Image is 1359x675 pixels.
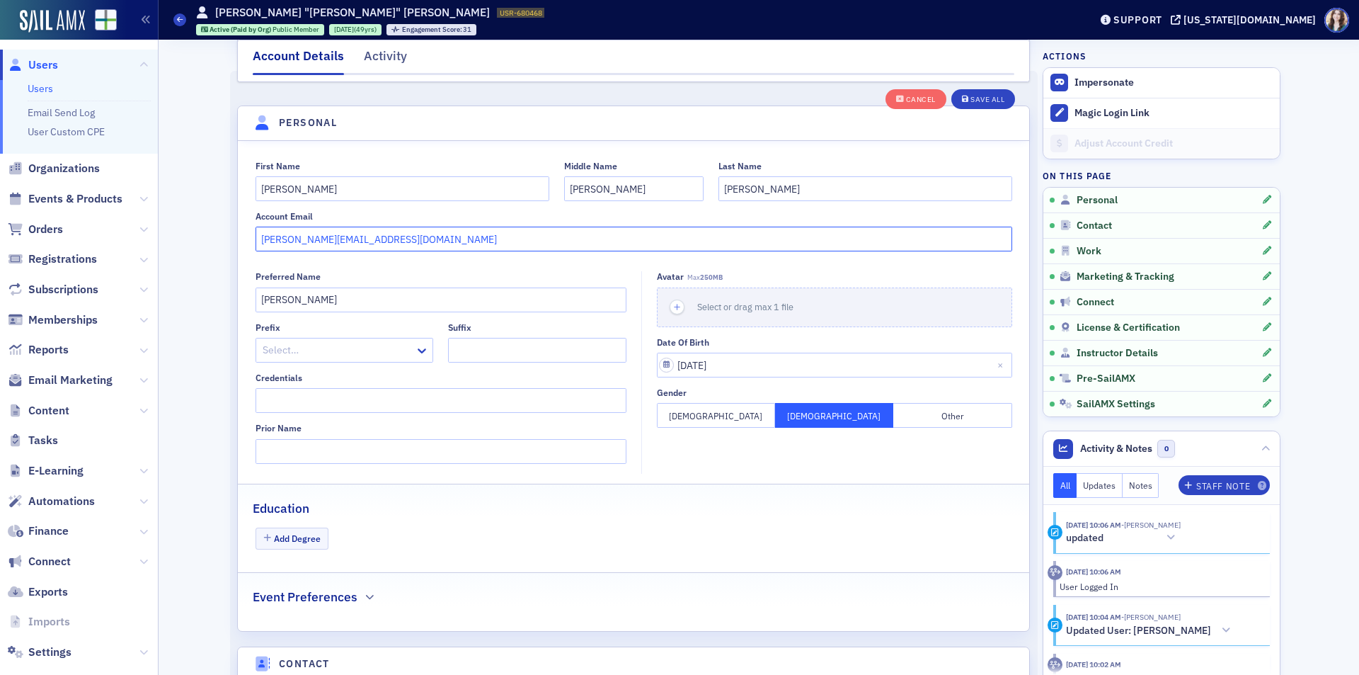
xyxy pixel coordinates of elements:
[1043,50,1086,62] h4: Actions
[1077,473,1123,498] button: Updates
[386,24,476,35] div: Engagement Score: 31
[718,161,762,171] div: Last Name
[1043,128,1280,159] a: Adjust Account Credit
[1077,194,1118,207] span: Personal
[28,584,68,600] span: Exports
[1077,398,1155,411] span: SailAMX Settings
[1066,520,1121,530] time: 7/30/2025 10:06 AM
[28,494,95,509] span: Automations
[1121,520,1181,530] span: Frank Tobin
[1080,441,1152,456] span: Activity & Notes
[28,191,122,207] span: Events & Products
[8,554,71,569] a: Connect
[1066,659,1121,669] time: 7/30/2025 10:02 AM
[1066,612,1121,622] time: 7/30/2025 10:04 AM
[28,251,97,267] span: Registrations
[256,373,302,383] div: Credentials
[8,222,63,237] a: Orders
[1043,98,1280,128] button: Magic Login Link
[253,588,357,606] h2: Event Preferences
[8,251,97,267] a: Registrations
[8,433,58,448] a: Tasks
[28,554,71,569] span: Connect
[28,222,63,237] span: Orders
[1077,322,1180,334] span: License & Certification
[28,523,69,539] span: Finance
[334,25,354,34] span: [DATE]
[1074,76,1134,89] button: Impersonate
[500,8,542,18] span: USR-680468
[700,273,723,282] span: 250MB
[253,47,344,75] div: Account Details
[256,271,321,282] div: Preferred Name
[8,312,98,328] a: Memberships
[448,322,471,333] div: Suffix
[8,494,95,509] a: Automations
[256,528,329,550] button: Add Degree
[1048,525,1062,540] div: Update
[970,96,1004,103] div: Save All
[775,403,893,428] button: [DEMOGRAPHIC_DATA]
[1053,473,1077,498] button: All
[687,273,723,282] span: Max
[28,161,100,176] span: Organizations
[697,301,793,312] span: Select or drag max 1 file
[85,9,117,33] a: View Homepage
[1066,567,1121,577] time: 7/30/2025 10:06 AM
[657,271,684,282] div: Avatar
[28,433,58,448] span: Tasks
[256,211,313,222] div: Account Email
[8,191,122,207] a: Events & Products
[8,282,98,297] a: Subscriptions
[951,89,1015,108] button: Save All
[1157,440,1175,458] span: 0
[1171,15,1321,25] button: [US_STATE][DOMAIN_NAME]
[201,25,320,34] a: Active (Paid by Org) Public Member
[20,10,85,33] a: SailAMX
[8,614,70,630] a: Imports
[893,403,1011,428] button: Other
[657,353,1012,378] input: MM/DD/YYYY
[273,25,319,34] span: Public Member
[1179,475,1270,495] button: Staff Note
[28,463,84,479] span: E-Learning
[1183,13,1316,26] div: [US_STATE][DOMAIN_NAME]
[657,288,1012,327] button: Select or drag max 1 file
[1196,482,1250,490] div: Staff Note
[1113,13,1162,26] div: Support
[1066,532,1103,545] h5: updated
[1066,531,1181,545] button: updated
[28,106,95,119] a: Email Send Log
[196,24,325,35] div: Active (Paid by Org): Active (Paid by Org): Public Member
[564,161,617,171] div: Middle Name
[906,96,936,103] div: Cancel
[210,25,273,34] span: Active (Paid by Org)
[1048,618,1062,633] div: Activity
[8,403,69,419] a: Content
[1074,107,1273,120] div: Magic Login Link
[28,645,71,660] span: Settings
[28,57,58,73] span: Users
[1048,565,1062,580] div: Activity
[993,353,1012,378] button: Close
[1121,612,1181,622] span: Frank Tobin
[364,47,407,73] div: Activity
[28,312,98,328] span: Memberships
[8,161,100,176] a: Organizations
[256,322,280,333] div: Prefix
[8,523,69,539] a: Finance
[256,423,302,433] div: Prior Name
[8,645,71,660] a: Settings
[329,24,382,35] div: 1976-07-12 00:00:00
[95,9,117,31] img: SailAMX
[885,89,946,108] button: Cancel
[8,342,69,358] a: Reports
[28,282,98,297] span: Subscriptions
[28,125,105,138] a: User Custom CPE
[1077,245,1101,258] span: Work
[1077,347,1158,360] span: Instructor Details
[8,584,68,600] a: Exports
[402,25,464,34] span: Engagement Score :
[1074,137,1273,150] div: Adjust Account Credit
[657,387,687,398] div: Gender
